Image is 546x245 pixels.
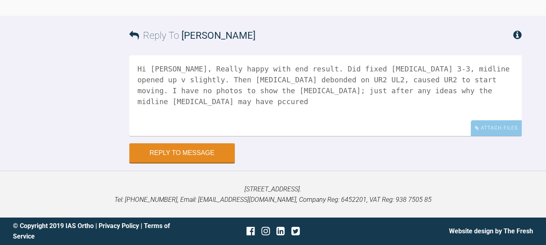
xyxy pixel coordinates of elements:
[13,221,186,241] div: © Copyright 2019 IAS Ortho | |
[471,120,522,136] div: Attach Files
[129,143,235,163] button: Reply to Message
[129,55,522,136] textarea: Hi [PERSON_NAME], Really happy with end result. Did fixed [MEDICAL_DATA] 3-3, midline opened up v...
[13,184,533,205] p: [STREET_ADDRESS]. Tel: [PHONE_NUMBER], Email: [EMAIL_ADDRESS][DOMAIN_NAME], Company Reg: 6452201,...
[129,28,255,43] h3: Reply To
[181,30,255,41] span: [PERSON_NAME]
[99,222,139,230] a: Privacy Policy
[449,227,533,235] a: Website design by The Fresh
